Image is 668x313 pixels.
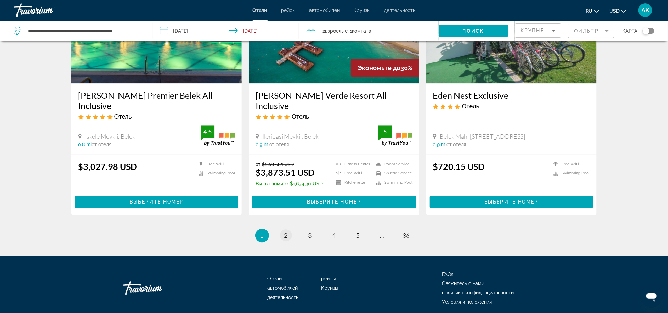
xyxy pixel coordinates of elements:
[439,25,508,37] button: Поиск
[333,170,373,176] li: Free WiFi
[307,199,361,205] span: Выберите номер
[78,90,235,111] a: [PERSON_NAME] Premier Belek All Inclusive
[268,285,298,291] a: автомобилей
[195,170,235,176] li: Swimming Pool
[309,8,340,13] a: автомобилей
[352,28,371,34] span: Комната
[85,132,136,140] span: Iskele Mevkii, Belek
[637,28,654,34] button: Toggle map
[440,132,525,140] span: Belek Mah. [STREET_ADDRESS]
[521,26,555,35] mat-select: Sort by
[373,179,412,185] li: Swimming Pool
[430,196,593,208] button: Выберите номер
[92,142,112,147] span: от отеля
[380,232,384,239] span: ...
[433,161,485,172] ins: $720.15 USD
[356,232,360,239] span: 5
[641,7,649,14] span: AK
[75,197,239,205] a: Выберите номер
[256,90,412,111] a: [PERSON_NAME] Verde Resort All Inclusive
[442,271,454,277] a: FAQs
[292,113,309,120] span: Отель
[14,1,82,19] a: Travorium
[308,232,312,239] span: 3
[321,285,338,291] a: Круизы
[403,232,410,239] span: 36
[430,197,593,205] a: Выберите номер
[442,290,514,295] a: политика конфиденциальности
[281,8,296,13] span: рейсы
[373,161,412,167] li: Room Service
[268,276,282,281] a: Отели
[550,170,590,176] li: Swimming Pool
[78,161,137,172] ins: $3,027.98 USD
[78,142,92,147] span: 0.8 mi
[550,161,590,167] li: Free WiFi
[378,125,412,146] img: trustyou-badge.svg
[252,196,416,208] button: Выберите номер
[78,113,235,120] div: 5 star Hotel
[358,64,400,71] span: Экономьте до
[586,8,592,14] span: ru
[609,8,620,14] span: USD
[636,3,654,18] button: User Menu
[333,161,373,167] li: Fitness Center
[322,26,348,36] span: 2
[433,90,590,101] a: Eden Nest Exclusive
[586,6,599,16] button: Change language
[641,286,663,308] iframe: Кнопка запуска окна обмена сообщениями
[354,8,371,13] a: Круизы
[299,21,439,41] button: Travelers: 2 adults, 0 children
[253,8,268,13] a: Отели
[333,179,373,185] li: Kitchenette
[384,8,416,13] a: деятельность
[284,232,288,239] span: 2
[195,161,235,167] li: Free WiFi
[433,142,447,147] span: 0.9 mi
[433,102,590,110] div: 4 star Hotel
[348,26,371,36] span: , 1
[321,276,336,281] a: рейсы
[256,181,323,186] p: $1,634.30 USD
[442,281,485,286] a: Свяжитесь с нами
[129,199,183,205] span: Выберите номер
[373,170,412,176] li: Shuttle Service
[252,197,416,205] a: Выберите номер
[262,161,294,167] del: $5,507.81 USD
[71,229,597,242] nav: Pagination
[521,28,604,33] span: Крупнейшие сбережения
[201,125,235,146] img: trustyou-badge.svg
[378,128,392,136] div: 5
[269,142,289,147] span: от отеля
[260,232,264,239] span: 1
[325,28,348,34] span: Взрослые
[268,294,299,300] a: деятельность
[463,28,484,34] span: Поиск
[201,128,214,136] div: 4.5
[153,21,299,41] button: Check-in date: Sep 16, 2025 Check-out date: Sep 23, 2025
[484,199,538,205] span: Выберите номер
[622,26,637,36] span: карта
[256,181,288,186] span: Вы экономите
[114,113,132,120] span: Отель
[568,23,614,38] button: Filter
[351,59,419,77] div: 30%
[262,132,319,140] span: Ileribasi Mevkii, Belek
[256,113,412,120] div: 5 star Hotel
[256,167,315,177] ins: $3,873.51 USD
[123,278,192,299] a: Travorium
